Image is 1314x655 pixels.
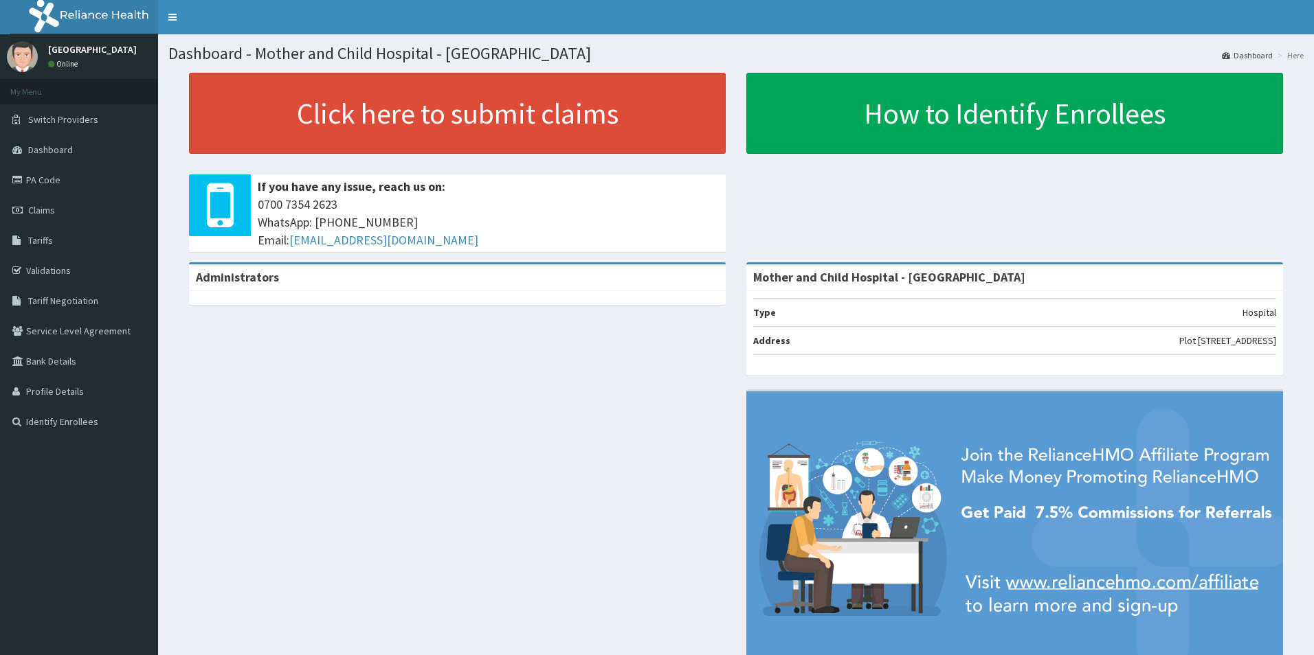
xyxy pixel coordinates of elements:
b: If you have any issue, reach us on: [258,179,445,194]
span: Dashboard [28,143,73,156]
b: Address [753,334,790,347]
span: Switch Providers [28,113,98,126]
p: Plot [STREET_ADDRESS] [1179,334,1276,347]
b: Type [753,306,776,319]
span: Tariffs [28,234,53,246]
strong: Mother and Child Hospital - [GEOGRAPHIC_DATA] [753,269,1025,285]
span: Tariff Negotiation [28,295,98,307]
a: Dashboard [1222,49,1273,61]
a: Online [48,59,81,69]
li: Here [1274,49,1304,61]
h1: Dashboard - Mother and Child Hospital - [GEOGRAPHIC_DATA] [168,45,1304,62]
b: Administrators [196,269,279,285]
img: User Image [7,41,38,72]
span: Claims [28,204,55,216]
a: How to Identify Enrollees [746,73,1283,154]
a: Click here to submit claims [189,73,726,154]
p: Hospital [1243,306,1276,319]
a: [EMAIL_ADDRESS][DOMAIN_NAME] [289,232,478,248]
span: 0700 7354 2623 WhatsApp: [PHONE_NUMBER] Email: [258,196,719,249]
p: [GEOGRAPHIC_DATA] [48,45,137,54]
